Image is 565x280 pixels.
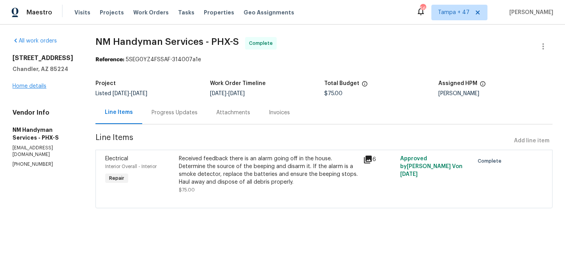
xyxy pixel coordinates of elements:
[179,155,358,186] div: Received feedback there is an alarm going off in the house. Determine the source of the beeping a...
[95,134,511,148] span: Line Items
[133,9,169,16] span: Work Orders
[228,91,245,96] span: [DATE]
[95,81,116,86] h5: Project
[12,126,77,142] h5: NM Handyman Services - PHX-S
[438,9,470,16] span: Tampa + 47
[95,56,553,64] div: 5SEG0YZ4FSSAF-314007a1e
[113,91,147,96] span: -
[400,172,418,177] span: [DATE]
[506,9,553,16] span: [PERSON_NAME]
[269,109,290,117] div: Invoices
[12,54,77,62] h2: [STREET_ADDRESS]
[178,10,194,15] span: Tasks
[363,155,395,164] div: 6
[210,81,266,86] h5: Work Order Timeline
[478,157,505,165] span: Complete
[95,37,239,46] span: NM Handyman Services - PHX-S
[12,83,46,89] a: Home details
[95,57,124,62] b: Reference:
[324,91,343,96] span: $75.00
[12,161,77,168] p: [PHONE_NUMBER]
[113,91,129,96] span: [DATE]
[95,91,147,96] span: Listed
[216,109,250,117] div: Attachments
[152,109,198,117] div: Progress Updates
[106,174,127,182] span: Repair
[324,81,359,86] h5: Total Budget
[105,108,133,116] div: Line Items
[105,156,128,161] span: Electrical
[105,164,157,169] span: Interior Overall - Interior
[400,156,463,177] span: Approved by [PERSON_NAME] V on
[74,9,90,16] span: Visits
[438,91,553,96] div: [PERSON_NAME]
[26,9,52,16] span: Maestro
[179,188,195,192] span: $75.00
[12,145,77,158] p: [EMAIL_ADDRESS][DOMAIN_NAME]
[362,81,368,91] span: The total cost of line items that have been proposed by Opendoor. This sum includes line items th...
[131,91,147,96] span: [DATE]
[12,109,77,117] h4: Vendor Info
[12,65,77,73] h5: Chandler, AZ 85224
[249,39,276,47] span: Complete
[204,9,234,16] span: Properties
[480,81,486,91] span: The hpm assigned to this work order.
[12,38,57,44] a: All work orders
[438,81,477,86] h5: Assigned HPM
[210,91,226,96] span: [DATE]
[100,9,124,16] span: Projects
[420,5,426,12] div: 562
[210,91,245,96] span: -
[244,9,294,16] span: Geo Assignments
